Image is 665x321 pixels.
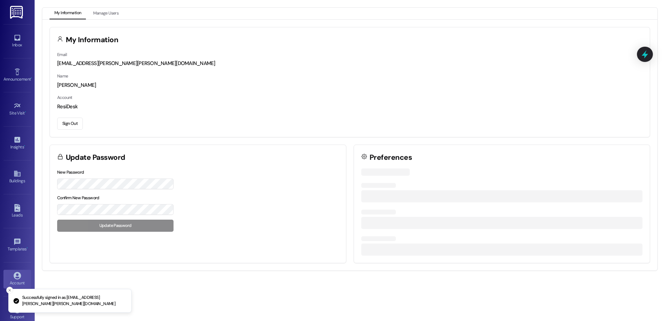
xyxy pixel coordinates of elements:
button: Sign Out [57,118,83,130]
a: Inbox [3,32,31,51]
label: Account [57,95,72,100]
h3: Preferences [370,154,412,161]
a: Buildings [3,168,31,186]
button: My Information [50,8,86,19]
p: Successfully signed in as [EMAIL_ADDRESS][PERSON_NAME][PERSON_NAME][DOMAIN_NAME] [22,295,126,307]
img: ResiDesk Logo [10,6,24,19]
span: • [27,246,28,250]
div: [PERSON_NAME] [57,82,642,89]
div: ResiDesk [57,103,642,110]
label: Name [57,73,68,79]
h3: Update Password [66,154,125,161]
label: New Password [57,169,84,175]
a: Account [3,270,31,288]
span: • [24,144,25,148]
a: Insights • [3,134,31,153]
button: Manage Users [88,8,123,19]
button: Close toast [6,287,13,294]
label: Email [57,52,67,57]
h3: My Information [66,36,118,44]
a: Site Visit • [3,100,31,119]
div: [EMAIL_ADDRESS][PERSON_NAME][PERSON_NAME][DOMAIN_NAME] [57,60,642,67]
a: Leads [3,202,31,221]
label: Confirm New Password [57,195,99,201]
span: • [31,76,32,81]
span: • [25,110,26,114]
a: Templates • [3,236,31,255]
